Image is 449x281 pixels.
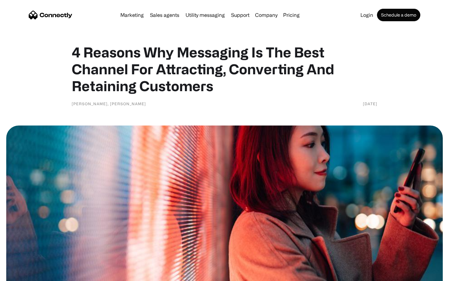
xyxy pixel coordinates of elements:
div: [DATE] [363,101,377,107]
aside: Language selected: English [6,270,37,279]
a: Support [229,12,252,17]
a: Sales agents [147,12,182,17]
a: Schedule a demo [377,9,420,21]
a: Pricing [281,12,302,17]
a: Marketing [118,12,146,17]
a: Utility messaging [183,12,227,17]
a: Login [358,12,376,17]
div: Company [255,11,278,19]
h1: 4 Reasons Why Messaging Is The Best Channel For Attracting, Converting And Retaining Customers [72,44,377,94]
ul: Language list [12,270,37,279]
div: [PERSON_NAME], [PERSON_NAME] [72,101,146,107]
